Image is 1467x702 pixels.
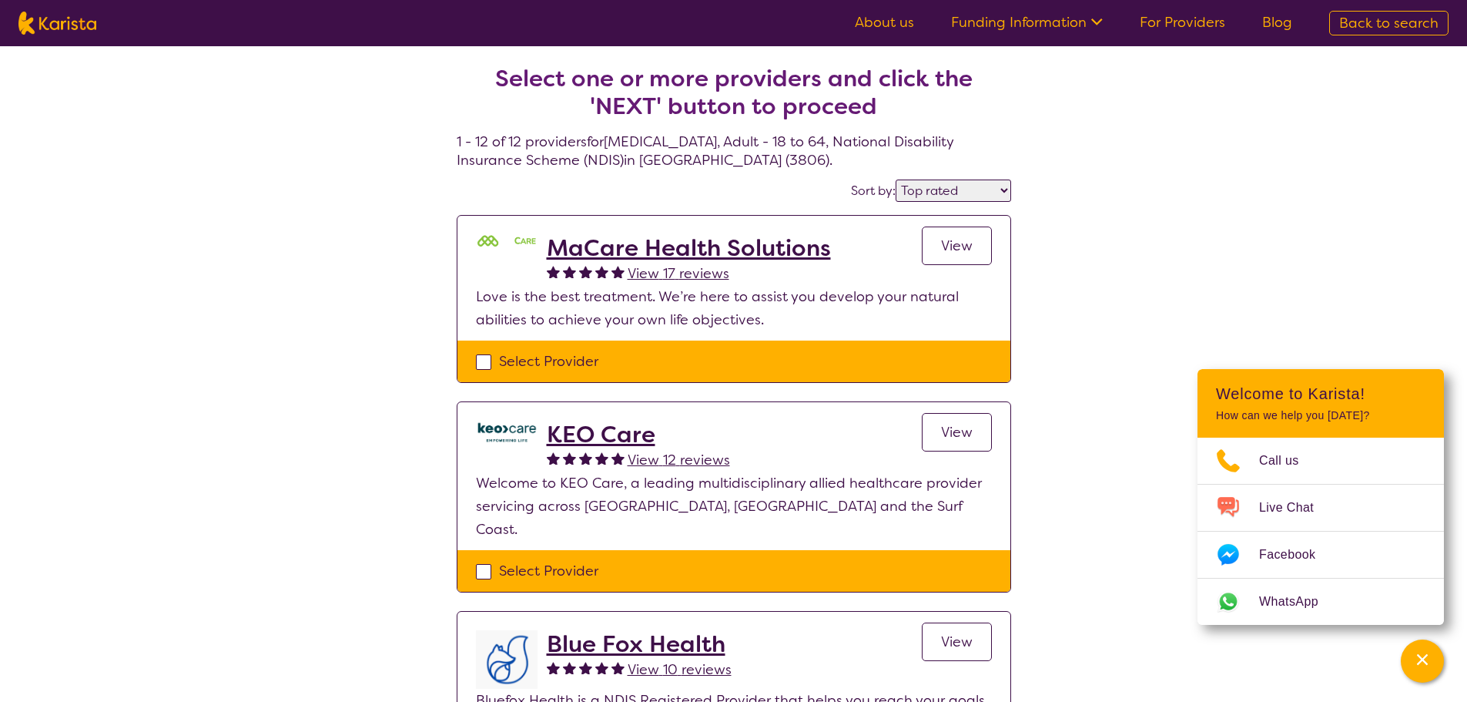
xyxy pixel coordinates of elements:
[547,630,732,658] a: Blue Fox Health
[563,661,576,674] img: fullstar
[628,448,730,472] a: View 12 reviews
[628,262,729,285] a: View 17 reviews
[1262,13,1292,32] a: Blog
[595,661,608,674] img: fullstar
[628,658,732,681] a: View 10 reviews
[476,472,992,541] p: Welcome to KEO Care, a leading multidisciplinary allied healthcare provider servicing across [GEO...
[628,451,730,469] span: View 12 reviews
[579,265,592,278] img: fullstar
[1197,369,1444,625] div: Channel Menu
[941,633,973,651] span: View
[1259,590,1337,613] span: WhatsApp
[595,265,608,278] img: fullstar
[855,13,914,32] a: About us
[1329,11,1449,35] a: Back to search
[941,423,973,442] span: View
[547,234,831,262] a: MaCare Health Solutions
[941,237,973,255] span: View
[563,452,576,465] img: fullstar
[922,623,992,661] a: View
[1259,449,1318,472] span: Call us
[547,421,730,448] a: KEO Care
[18,12,96,35] img: Karista logo
[476,421,538,443] img: a39ze0iqsfmbvtwnthmw.png
[1197,579,1444,625] a: Web link opens in a new tab.
[628,264,729,283] span: View 17 reviews
[1216,385,1425,403] h2: Welcome to Karista!
[611,452,625,465] img: fullstar
[851,183,896,199] label: Sort by:
[476,630,538,689] img: lyehhyr6avbivpacwqcf.png
[1259,496,1332,519] span: Live Chat
[475,65,993,120] h2: Select one or more providers and click the 'NEXT' button to proceed
[547,661,560,674] img: fullstar
[579,661,592,674] img: fullstar
[563,265,576,278] img: fullstar
[1259,543,1334,566] span: Facebook
[457,28,1011,170] h4: 1 - 12 of 12 providers for [MEDICAL_DATA] , Adult - 18 to 64 , National Disability Insurance Sche...
[1216,409,1425,422] p: How can we help you [DATE]?
[611,265,625,278] img: fullstar
[579,452,592,465] img: fullstar
[1197,438,1444,625] ul: Choose channel
[1339,14,1439,32] span: Back to search
[595,452,608,465] img: fullstar
[547,452,560,465] img: fullstar
[922,227,992,265] a: View
[628,660,732,679] span: View 10 reviews
[1401,640,1444,683] button: Channel Menu
[476,234,538,250] img: mgttalrdbt23wl6urpfy.png
[476,285,992,331] p: Love is the best treatment. We’re here to assist you develop your natural abilities to achieve yo...
[611,661,625,674] img: fullstar
[922,413,992,452] a: View
[547,265,560,278] img: fullstar
[1140,13,1225,32] a: For Providers
[951,13,1103,32] a: Funding Information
